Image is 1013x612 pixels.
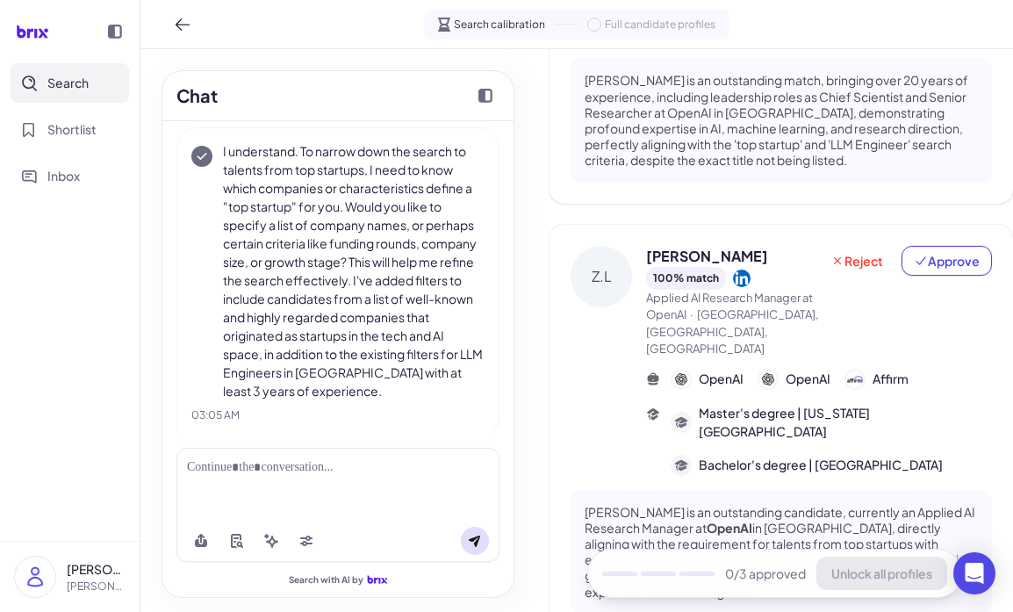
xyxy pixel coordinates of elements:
div: 03:05 AM [191,407,485,423]
span: Bachelor's degree | [GEOGRAPHIC_DATA] [699,456,943,474]
button: Inbox [11,156,129,196]
img: 公司logo [759,371,777,388]
span: Approve [914,252,980,270]
span: [PERSON_NAME] [646,246,768,267]
p: I understand. To narrow down the search to talents from top startups, I need to know which compan... [223,142,485,400]
span: OpenAI [699,370,744,388]
button: Approve [902,246,992,276]
span: Inbox [47,167,80,185]
button: Search [11,63,129,103]
span: [GEOGRAPHIC_DATA],[GEOGRAPHIC_DATA],[GEOGRAPHIC_DATA] [646,307,819,356]
span: Applied AI Research Manager at OpenAI [646,291,813,322]
button: Send message [461,527,489,555]
div: Z.L [571,246,632,307]
p: [PERSON_NAME][EMAIL_ADDRESS][DOMAIN_NAME] [67,579,126,594]
span: Affirm [873,370,909,388]
span: Shortlist [47,120,97,139]
button: Shortlist [11,110,129,149]
div: Open Intercom Messenger [953,552,995,594]
p: [PERSON_NAME] is an outstanding candidate, currently an Applied AI Research Manager at in [GEOGRA... [585,504,978,600]
img: 公司logo [672,371,690,388]
span: 0 /3 approved [725,565,806,583]
span: Search with AI by [289,574,363,586]
span: Search calibration [454,17,545,32]
h2: Chat [176,83,218,109]
p: [PERSON_NAME] is an outstanding match, bringing over 20 years of experience, including leadership... [585,72,978,168]
span: Master's degree | [US_STATE][GEOGRAPHIC_DATA] [699,404,992,441]
img: user_logo.png [15,557,55,597]
span: Full candidate profiles [605,17,715,32]
button: Upload file [187,527,215,555]
div: 100 % match [646,267,726,290]
strong: OpenAI [707,520,752,536]
img: 公司logo [846,371,864,388]
p: [PERSON_NAME] [67,560,126,579]
span: Search [47,74,89,92]
span: OpenAI [786,370,830,388]
span: · [690,307,693,321]
span: Reject [830,252,883,270]
button: Collapse chat [471,82,499,110]
button: Reject [819,246,894,276]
